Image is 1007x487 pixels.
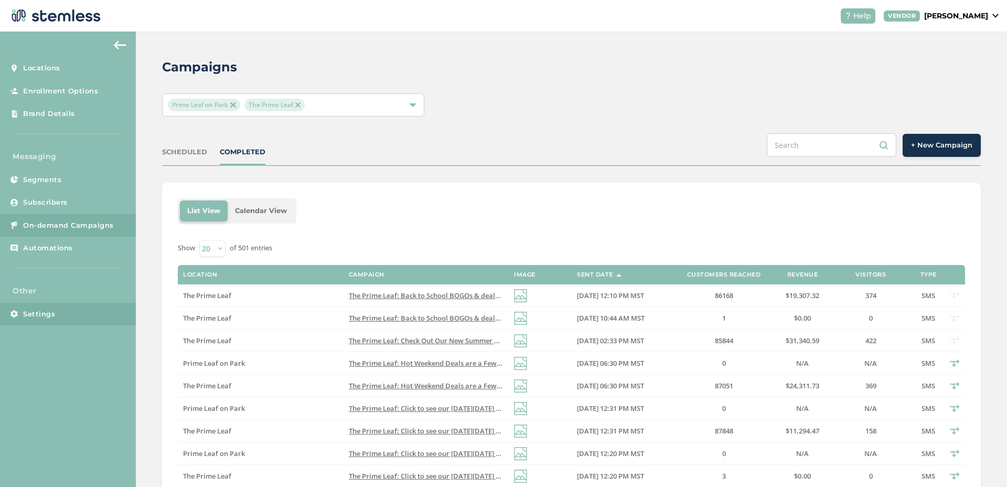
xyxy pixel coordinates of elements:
span: N/A [796,449,809,458]
label: of 501 entries [230,243,272,253]
span: [DATE] 06:30 PM MST [577,358,644,368]
span: Prime Leaf on Park [183,449,245,458]
span: Prime Leaf on Park [183,404,245,413]
img: icon-close-accent-8a337256.svg [230,102,235,108]
label: N/A [781,404,823,413]
span: Brand Details [23,109,75,119]
span: 0 [722,404,726,413]
iframe: Chat Widget [955,437,1007,487]
span: N/A [796,358,809,368]
label: N/A [781,359,823,368]
span: $11,294.47 [786,426,819,436]
label: Sent Date [577,271,613,278]
span: SMS [922,471,935,481]
label: 05/23/2025 12:20 PM MST [577,449,666,458]
span: The Prime Leaf: Hot Weekend Deals are a Few Clicks Away! Reply END to cancel [349,381,604,390]
span: Settings [23,309,55,320]
label: 0 [677,359,771,368]
label: Prime Leaf on Park [183,449,338,458]
li: List View [180,200,228,221]
label: 86168 [677,291,771,300]
span: [DATE] 12:31 PM MST [577,426,644,436]
label: Show [178,243,195,253]
span: 0 [869,313,873,323]
span: 158 [865,426,876,436]
label: 158 [834,427,907,436]
label: Prime Leaf on Park [183,404,338,413]
label: $24,311.73 [781,382,823,390]
label: N/A [834,449,907,458]
div: COMPLETED [220,147,265,157]
span: Automations [23,243,73,253]
span: $24,311.73 [786,381,819,390]
img: icon-img-d887fa0c.svg [514,334,527,347]
span: + New Campaign [911,140,972,151]
span: The Prime Leaf: Hot Weekend Deals are a Few Clicks Away! Reply END to cancel [349,358,604,368]
span: The Prime Leaf: Check Out Our New Summer Deals and Fresh BOGOs. Don't Miss out! Reply END to cancel. [349,336,691,345]
span: 0 [722,358,726,368]
input: Search [767,133,896,157]
span: SMS [922,358,935,368]
span: The Prime Leaf [183,381,231,390]
button: + New Campaign [903,134,981,157]
label: $31,340.59 [781,336,823,345]
label: Campaign [349,271,384,278]
span: SMS [922,291,935,300]
label: The Prime Leaf: Click to see our Memorial Day Weekend Deals Reply END to cancel [349,404,504,413]
img: icon-img-d887fa0c.svg [514,470,527,483]
span: Segments [23,175,61,185]
span: [DATE] 12:31 PM MST [577,404,644,413]
img: icon-img-d887fa0c.svg [514,379,527,393]
label: 87848 [677,427,771,436]
label: Type [920,271,937,278]
span: SMS [922,426,935,436]
img: icon-img-d887fa0c.svg [514,289,527,302]
span: [DATE] 12:20 PM MST [577,449,644,458]
label: Location [183,271,217,278]
label: The Prime Leaf: Back to School BOGOs & deals to reach a higher level of education! Don't miss the... [349,314,504,323]
span: 86168 [715,291,733,300]
label: $19,307.32 [781,291,823,300]
label: The Prime Leaf: Click to see our Memorial Day Weekend Deals Reply END to cancel [349,472,504,481]
span: 87051 [715,381,733,390]
label: 08/22/2025 12:10 PM MST [577,291,666,300]
span: 1 [722,313,726,323]
label: SMS [918,359,939,368]
span: Enrollment Options [23,86,98,97]
span: $31,340.59 [786,336,819,345]
span: The Prime Leaf: Click to see our [DATE][DATE] Deals Reply END to cancel [349,426,580,436]
img: icon-img-d887fa0c.svg [514,402,527,415]
label: N/A [781,449,823,458]
label: Customers Reached [687,271,761,278]
span: $19,307.32 [786,291,819,300]
li: Calendar View [228,200,294,221]
span: N/A [864,449,877,458]
img: icon_down-arrow-small-66adaf34.svg [992,14,999,18]
span: Locations [23,63,60,73]
label: The Prime Leaf: Click to see our Memorial Day Weekend Deals Reply END to cancel [349,427,504,436]
label: SMS [918,427,939,436]
span: Prime Leaf on Park [168,99,240,111]
label: $0.00 [781,472,823,481]
span: N/A [864,358,877,368]
img: logo-dark-0685b13c.svg [8,5,101,26]
img: icon-img-d887fa0c.svg [514,312,527,325]
span: N/A [864,404,877,413]
label: N/A [834,404,907,413]
span: N/A [796,404,809,413]
span: 0 [722,449,726,458]
label: 05/23/2025 12:31 PM MST [577,427,666,436]
span: 422 [865,336,876,345]
img: icon-arrow-back-accent-c549486e.svg [114,41,126,49]
label: 05/23/2025 12:20 PM MST [577,472,666,481]
label: The Prime Leaf [183,291,338,300]
label: Visitors [855,271,886,278]
span: The Prime Leaf [183,471,231,481]
label: Image [514,271,535,278]
span: $0.00 [794,471,811,481]
label: 0 [834,314,907,323]
label: 3 [677,472,771,481]
label: Prime Leaf on Park [183,359,338,368]
span: SMS [922,313,935,323]
span: Subscribers [23,197,68,208]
